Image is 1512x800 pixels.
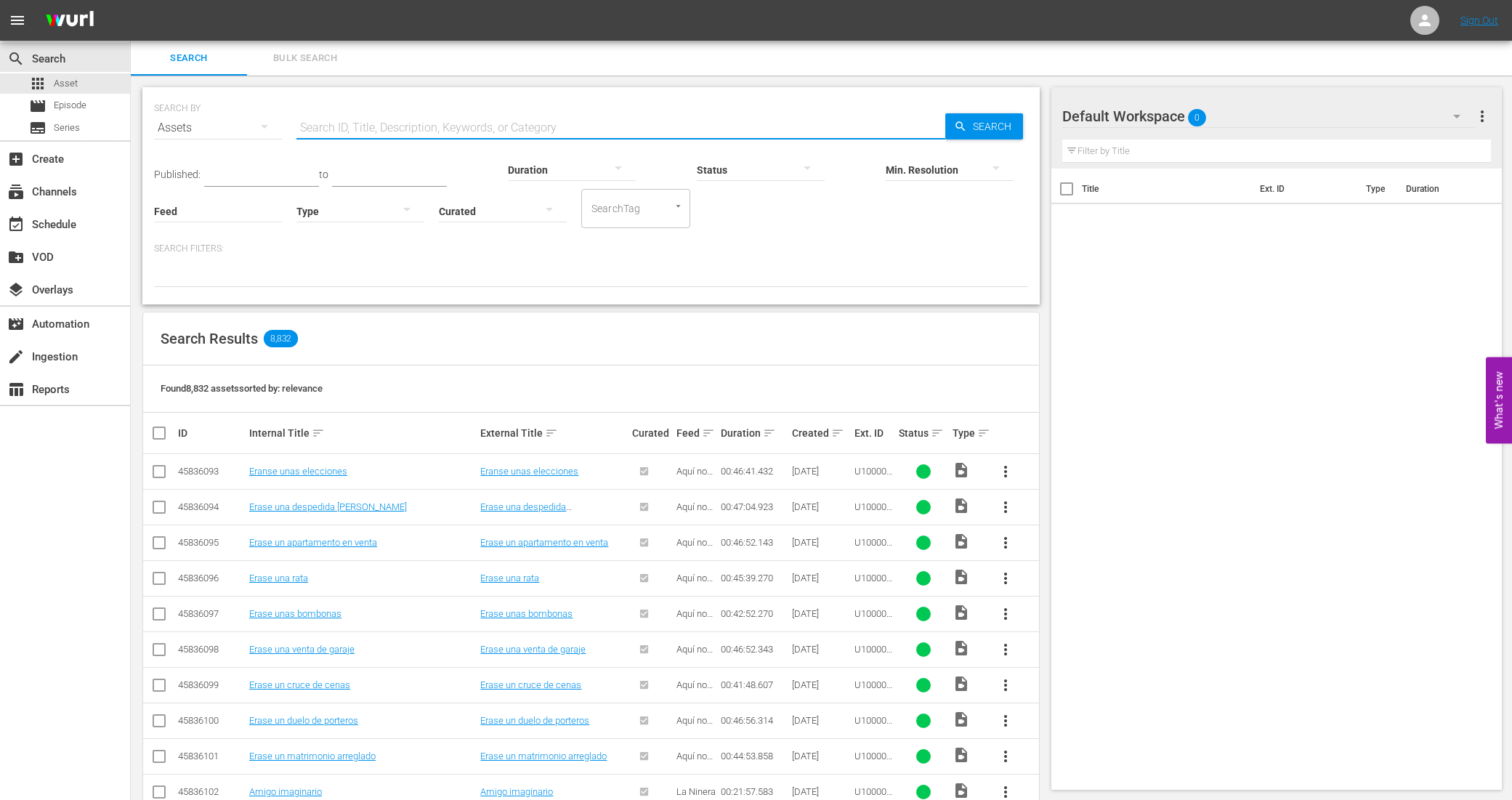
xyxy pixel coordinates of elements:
span: sort [545,427,558,440]
span: more_vert [997,748,1014,765]
div: Internal Title [249,424,476,442]
span: more_vert [997,534,1014,551]
span: sort [763,427,776,440]
div: Default Workspace [1062,96,1474,137]
span: Series [29,119,47,137]
div: 00:46:56.314 [721,715,788,726]
span: U1000029 [854,466,892,488]
span: Create [7,150,25,168]
span: sort [831,427,844,440]
a: Erase una venta de garaje [480,644,586,655]
th: Duration [1397,169,1484,209]
span: Video [953,604,970,621]
span: sort [312,427,325,440]
span: La Ninera [676,786,716,797]
div: 45836093 [178,466,245,477]
span: Schedule [7,216,25,233]
div: 45836094 [178,501,245,512]
span: Episode [54,98,86,113]
div: Ext. ID [854,427,894,439]
a: Sign Out [1460,15,1498,26]
span: more_vert [1473,108,1491,125]
span: Series [54,121,80,135]
span: more_vert [997,676,1014,694]
span: Found 8,832 assets sorted by: relevance [161,383,323,394]
button: more_vert [988,525,1023,560]
div: 00:46:52.143 [721,537,788,548]
div: [DATE] [792,786,850,797]
div: [DATE] [792,679,850,690]
span: Ingestion [7,348,25,365]
p: Search Filters: [154,243,1028,255]
span: U1000025 [854,537,892,559]
th: Type [1357,169,1397,209]
div: 00:21:57.583 [721,786,788,797]
span: Video [953,675,970,692]
button: more_vert [988,597,1023,631]
a: Eranse unas elecciones [480,466,578,477]
div: ID [178,427,245,439]
span: Aquí no hay quien viva [676,466,716,498]
div: 00:46:52.343 [721,644,788,655]
a: Erase un duelo de porteros [480,715,589,726]
span: 0 [1188,102,1206,133]
div: Assets [154,108,282,148]
span: Overlays [7,281,25,299]
span: Asset [54,76,78,91]
th: Title [1082,169,1251,209]
div: [DATE] [792,537,850,548]
a: Erase una rata [249,573,308,583]
span: sort [977,427,990,440]
button: more_vert [1473,99,1491,134]
button: Open [671,199,685,213]
span: more_vert [997,570,1014,587]
button: more_vert [988,632,1023,667]
span: Search [7,50,25,68]
div: [DATE] [792,751,850,761]
div: 00:42:52.270 [721,608,788,619]
span: Aquí no hay quien viva [676,608,716,641]
span: U1000022 [854,751,892,772]
div: Curated [632,427,672,439]
span: Video [953,782,970,799]
a: Erase un apartamento en venta [480,537,608,548]
span: menu [9,12,26,29]
img: ans4CAIJ8jUAAAAAAAAAAAAAAAAAAAAAAAAgQb4GAAAAAAAAAAAAAAAAAAAAAAAAJMjXAAAAAAAAAAAAAAAAAAAAAAAAgAT5G... [35,4,105,38]
div: Duration [721,424,788,442]
div: 45836099 [178,679,245,690]
span: 8,832 [264,330,298,347]
a: Erase una despedida [PERSON_NAME] [480,501,572,523]
span: sort [702,427,715,440]
div: 00:46:41.432 [721,466,788,477]
div: Created [792,424,850,442]
a: Erase un apartamento en venta [249,537,377,548]
span: U1000007 [854,573,892,594]
div: 45836095 [178,537,245,548]
span: Search Results [161,330,258,347]
div: 45836100 [178,715,245,726]
span: Bulk Search [256,50,355,67]
span: Video [953,711,970,728]
span: Search [140,50,238,67]
span: Channels [7,183,25,201]
span: Video [953,639,970,657]
a: Erase un matrimonio arreglado [480,751,607,761]
span: Aquí no hay quien viva [676,573,716,605]
a: Erase un cruce de cenas [249,679,350,690]
span: U1000027 [854,715,892,737]
span: Video [953,533,970,550]
span: Video [953,461,970,479]
div: [DATE] [792,644,850,655]
span: Video [953,497,970,514]
span: Aquí no hay quien viva [676,501,716,534]
div: [DATE] [792,501,850,512]
span: U1000030 [854,501,892,523]
span: Aquí no hay quien viva [676,537,716,570]
a: Erase un cruce de cenas [480,679,581,690]
a: Erase un matrimonio arreglado [249,751,376,761]
div: [DATE] [792,608,850,619]
span: Search [967,113,1023,140]
span: U1000014 [854,608,892,630]
span: more_vert [997,641,1014,658]
span: Video [953,568,970,586]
